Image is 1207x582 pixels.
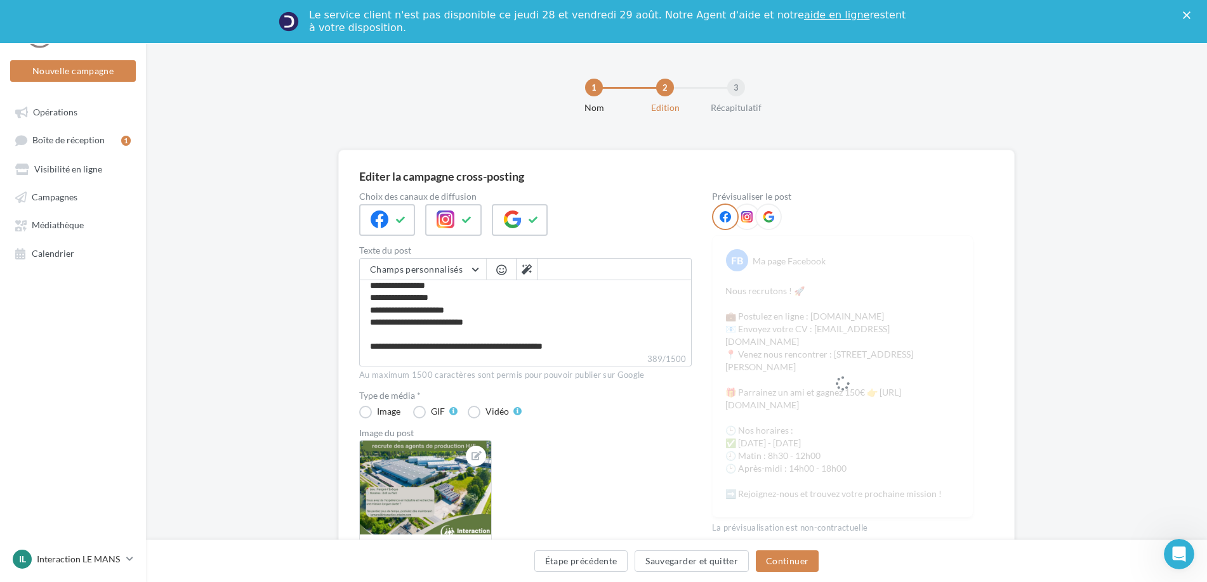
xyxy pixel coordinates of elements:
[32,135,105,146] span: Boîte de réception
[485,407,509,416] div: Vidéo
[656,79,674,96] div: 2
[32,191,77,202] span: Campagnes
[10,547,136,571] a: IL Interaction LE MANS
[696,101,777,114] div: Récapitulatif
[10,60,136,82] button: Nouvelle campagne
[360,259,486,280] button: Champs personnalisés
[33,107,77,117] span: Opérations
[359,352,692,366] label: 389/1500
[19,553,26,566] span: IL
[756,550,819,572] button: Continuer
[8,157,138,180] a: Visibilité en ligne
[753,255,826,268] div: Ma page Facebook
[1164,539,1194,569] iframe: Intercom live chat
[279,11,299,32] img: Profile image for Service-Client
[121,136,131,146] div: 1
[8,242,138,264] a: Calendrier
[359,192,692,201] label: Choix des canaux de diffusion
[727,79,745,96] div: 3
[712,517,973,534] div: La prévisualisation est non-contractuelle
[431,407,445,416] div: GIF
[359,246,692,255] label: Texte du post
[804,9,869,21] a: aide en ligne
[377,407,400,416] div: Image
[553,101,635,114] div: Nom
[8,185,138,208] a: Campagnes
[635,550,749,572] button: Sauvegarder et quitter
[8,100,138,123] a: Opérations
[8,213,138,236] a: Médiathèque
[359,391,692,400] label: Type de média *
[370,264,463,275] span: Champs personnalisés
[32,248,74,259] span: Calendrier
[712,192,973,201] div: Prévisualiser le post
[359,171,524,182] div: Editer la campagne cross-posting
[34,164,102,174] span: Visibilité en ligne
[725,285,960,500] p: Nous recrutons ! 🚀 💼 Postulez en ligne : [DOMAIN_NAME] 📧 Envoyez votre CV : [EMAIL_ADDRESS][DOMAI...
[37,553,121,566] p: Interaction LE MANS
[534,550,628,572] button: Étape précédente
[8,128,138,152] a: Boîte de réception1
[726,249,748,271] div: FB
[32,220,84,231] span: Médiathèque
[585,79,603,96] div: 1
[624,101,706,114] div: Edition
[359,370,692,381] div: Au maximum 1500 caractères sont permis pour pouvoir publier sur Google
[309,9,908,34] div: Le service client n'est pas disponible ce jeudi 28 et vendredi 29 août. Notre Agent d'aide et not...
[359,429,692,437] div: Image du post
[1183,11,1196,19] div: Fermer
